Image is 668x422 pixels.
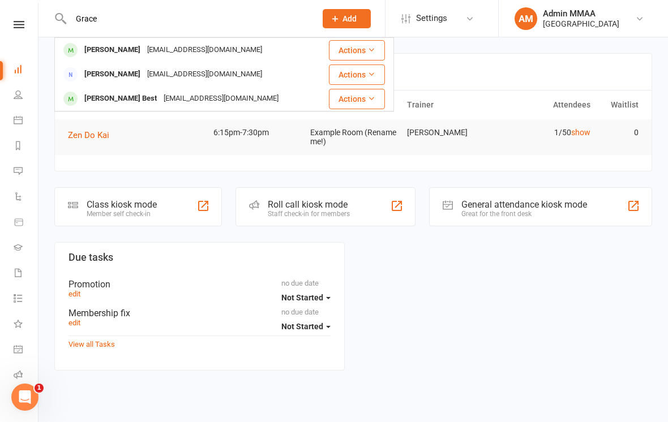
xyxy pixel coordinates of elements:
[208,119,305,146] td: 6:15pm-7:30pm
[596,119,644,146] td: 0
[461,210,587,218] div: Great for the front desk
[14,134,39,160] a: Reports
[87,210,157,218] div: Member self check-in
[81,42,144,58] div: [PERSON_NAME]
[461,199,587,210] div: General attendance kiosk mode
[14,83,39,109] a: People
[144,66,266,83] div: [EMAIL_ADDRESS][DOMAIN_NAME]
[499,119,596,146] td: 1/50
[543,19,619,29] div: [GEOGRAPHIC_DATA]
[14,363,39,389] a: Roll call kiosk mode
[515,7,537,30] div: AM
[329,64,385,85] button: Actions
[11,384,38,411] iframe: Intercom live chat
[67,11,308,27] input: Search...
[571,128,590,137] a: show
[323,9,371,28] button: Add
[87,199,157,210] div: Class kiosk mode
[14,312,39,338] a: What's New
[144,42,266,58] div: [EMAIL_ADDRESS][DOMAIN_NAME]
[81,66,144,83] div: [PERSON_NAME]
[281,293,323,302] span: Not Started
[68,130,109,140] span: Zen Do Kai
[14,109,39,134] a: Calendar
[35,384,44,393] span: 1
[268,210,350,218] div: Staff check-in for members
[68,252,331,263] h3: Due tasks
[160,91,282,107] div: [EMAIL_ADDRESS][DOMAIN_NAME]
[281,322,323,331] span: Not Started
[281,287,331,308] button: Not Started
[402,119,499,146] td: [PERSON_NAME]
[68,308,331,318] div: Membership fix
[329,89,385,109] button: Actions
[281,316,331,337] button: Not Started
[68,318,80,327] a: edit
[499,91,596,119] th: Attendees
[268,199,350,210] div: Roll call kiosk mode
[543,8,619,19] div: Admin MMAA
[14,338,39,363] a: General attendance kiosk mode
[68,279,331,290] div: Promotion
[596,91,644,119] th: Waitlist
[416,6,447,31] span: Settings
[402,91,499,119] th: Trainer
[342,14,357,23] span: Add
[68,128,117,142] button: Zen Do Kai
[81,91,160,107] div: [PERSON_NAME] Best
[68,290,80,298] a: edit
[68,340,115,348] a: View all Tasks
[329,40,385,61] button: Actions
[14,210,39,236] a: Product Sales
[14,58,39,83] a: Dashboard
[305,119,402,155] td: Example Room (Rename me!)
